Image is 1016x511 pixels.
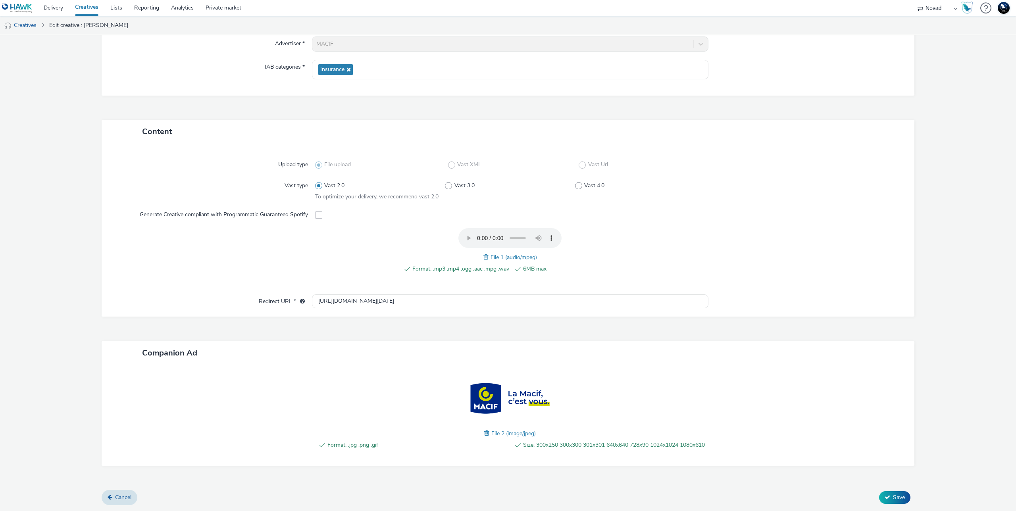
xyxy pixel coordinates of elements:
[115,494,131,501] span: Cancel
[523,264,620,274] span: 6MB max
[256,294,308,305] label: Redirect URL *
[296,298,305,305] div: URL will be used as a validation URL with some SSPs and it will be the redirection URL of your cr...
[142,126,172,137] span: Content
[137,207,311,219] label: Generate Creative compliant with Programmatic Guaranteed Spotify
[312,294,708,308] input: url...
[457,161,481,169] span: Vast XML
[491,430,536,437] span: File 2 (image/jpeg)
[315,193,439,200] span: To optimize your delivery, we recommend vast 2.0
[327,440,509,450] span: Format: .jpg .png .gif
[324,182,344,190] span: Vast 2.0
[272,36,308,48] label: Advertiser *
[281,179,311,190] label: Vast type
[588,161,608,169] span: Vast Url
[893,494,905,501] span: Save
[324,161,351,169] span: File upload
[998,2,1010,14] img: Support Hawk
[458,373,562,424] img: File 2 (image/jpeg)
[961,2,973,14] img: Hawk Academy
[2,3,33,13] img: undefined Logo
[142,348,197,358] span: Companion Ad
[275,158,311,169] label: Upload type
[262,60,308,71] label: IAB categories *
[4,22,12,30] img: audio
[412,264,509,274] span: Format: .mp3 .mp4 .ogg .aac .mpg .wav
[454,182,475,190] span: Vast 3.0
[584,182,604,190] span: Vast 4.0
[320,66,344,73] span: Insurance
[102,490,137,505] a: Cancel
[879,491,910,504] button: Save
[523,440,705,450] span: Size: 300x250 300x300 301x301 640x640 728x90 1024x1024 1080x610
[491,254,537,261] span: File 1 (audio/mpeg)
[961,2,976,14] a: Hawk Academy
[45,16,132,35] a: Edit creative : [PERSON_NAME]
